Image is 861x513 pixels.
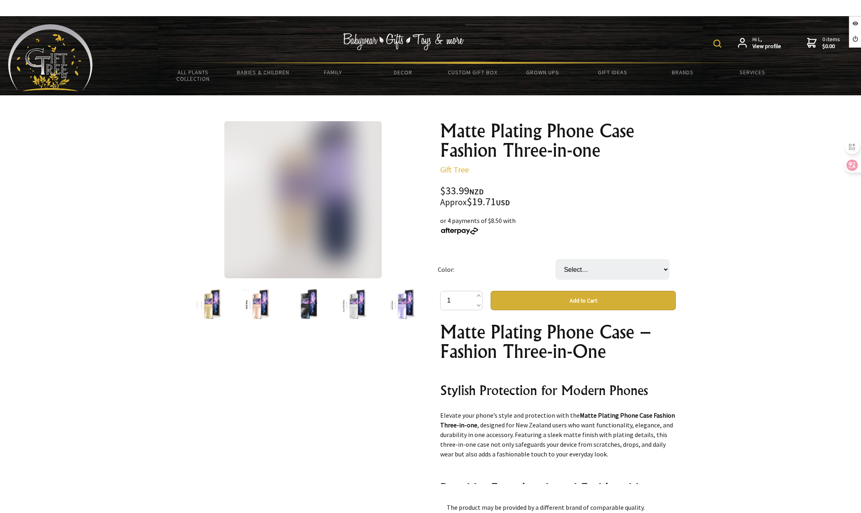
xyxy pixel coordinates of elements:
[440,121,676,160] h1: Matte Plating Phone Case Fashion Three-in-one
[440,164,469,175] a: Gift Tree
[291,289,322,320] img: Matte Plating Phone Case Fashion Three-in-one
[648,64,717,81] a: Brands
[822,36,840,50] span: 0 items
[440,227,479,235] img: Afterpay
[228,64,298,81] a: Babies & Children
[194,289,225,320] img: Matte Plating Phone Case Fashion Three-in-one
[440,478,676,498] h2: Durable, Functional, and Fashionable
[438,64,508,81] a: Custom Gift Box
[343,33,464,50] img: Babywear - Gifts - Toys & more
[496,198,510,207] span: USD
[508,64,578,81] a: Grown Ups
[822,43,840,50] strong: $0.00
[440,410,676,459] p: Elevate your phone’s style and protection with the , designed for New Zealand users who want func...
[298,64,368,81] a: Family
[807,36,840,50] a: 0 items$0.00
[440,197,467,208] small: Approx
[440,411,675,429] strong: Matte Plating Phone Case Fashion Three-in-one
[491,291,676,310] button: Add to Cart
[469,187,484,196] span: NZD
[440,381,676,400] h2: Stylish Protection for Modern Phones
[752,43,781,50] strong: View profile
[368,64,438,81] a: Decor
[713,40,721,48] img: product search
[158,64,228,87] a: All Plants Collection
[8,24,93,91] img: Babyware - Gifts - Toys and more...
[388,289,418,320] img: Matte Plating Phone Case Fashion Three-in-one
[440,216,676,235] div: or 4 payments of $8.50 with
[242,289,273,320] img: Matte Plating Phone Case Fashion Three-in-one
[752,36,781,50] span: Hi L,
[440,322,676,361] h1: Matte Plating Phone Case – Fashion Three-in-One
[438,248,556,291] td: Color:
[339,289,370,320] img: Matte Plating Phone Case Fashion Three-in-one
[718,64,788,81] a: Services
[224,121,381,278] img: Matte Plating Phone Case Fashion Three-in-one
[440,186,676,208] div: $33.99 $19.71
[738,36,781,50] a: Hi L,View profile
[578,64,648,81] a: Gift Ideas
